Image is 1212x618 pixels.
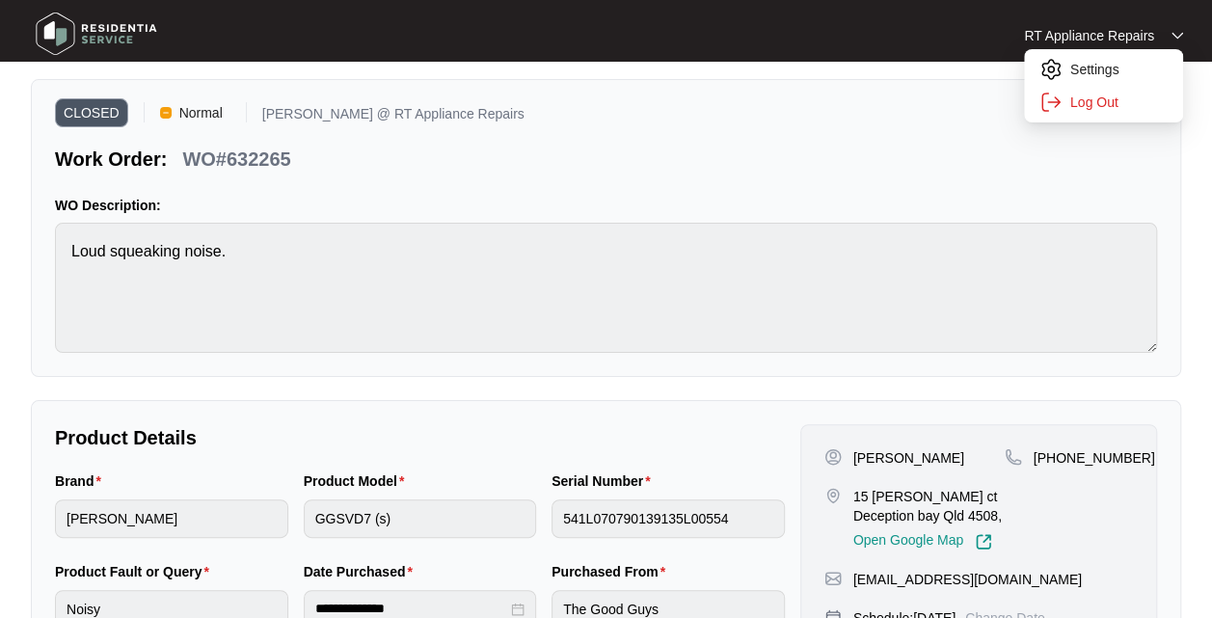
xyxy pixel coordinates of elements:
span: CLOSED [55,98,128,127]
input: Serial Number [552,499,785,538]
p: 15 [PERSON_NAME] ct Deception bay Qld 4508, [853,487,1005,525]
p: RT Appliance Repairs [1024,26,1154,45]
p: [PERSON_NAME] [853,448,964,468]
img: settings icon [1039,58,1063,81]
p: Settings [1070,60,1168,79]
p: Product Details [55,424,785,451]
p: Log Out [1070,93,1168,112]
label: Date Purchased [304,562,420,581]
label: Brand [55,471,109,491]
img: dropdown arrow [1172,31,1183,40]
p: Work Order: [55,146,167,173]
img: Link-External [975,533,992,551]
label: Product Model [304,471,413,491]
img: residentia service logo [29,5,164,63]
img: user-pin [824,448,842,466]
label: Serial Number [552,471,658,491]
img: Vercel Logo [160,107,172,119]
img: map-pin [1005,448,1022,466]
label: Product Fault or Query [55,562,217,581]
span: Normal [172,98,230,127]
p: [PERSON_NAME] @ RT Appliance Repairs [262,107,525,127]
textarea: Loud squeaking noise. [55,223,1157,353]
label: Purchased From [552,562,673,581]
p: WO#632265 [182,146,290,173]
a: Open Google Map [853,533,992,551]
input: Brand [55,499,288,538]
p: [PHONE_NUMBER] [1034,448,1155,468]
input: Product Model [304,499,537,538]
p: WO Description: [55,196,1157,215]
img: settings icon [1039,91,1063,114]
img: map-pin [824,487,842,504]
img: map-pin [824,570,842,587]
p: [EMAIL_ADDRESS][DOMAIN_NAME] [853,570,1082,589]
